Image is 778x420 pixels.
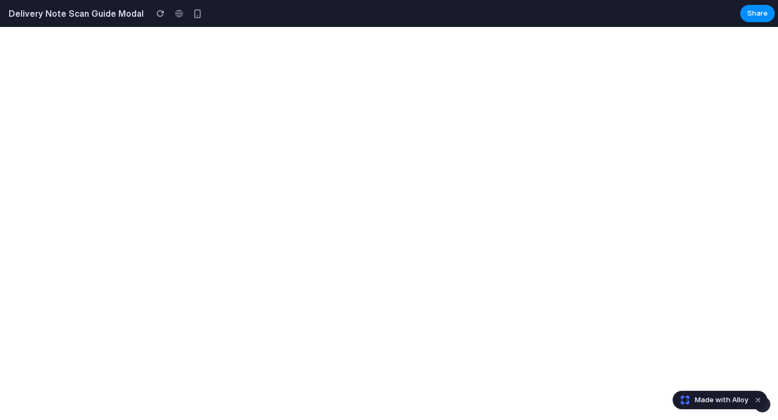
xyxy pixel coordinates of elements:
span: Made with Alloy [695,395,748,405]
button: Dismiss watermark [752,394,764,407]
a: Made with Alloy [673,395,749,405]
h2: Delivery Note Scan Guide Modal [4,7,144,20]
span: Share [747,8,768,19]
button: Share [740,5,775,22]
